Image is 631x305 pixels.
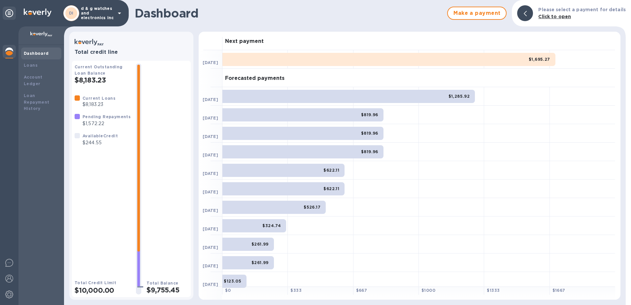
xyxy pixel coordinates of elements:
[203,263,218,268] b: [DATE]
[83,120,131,127] p: $1,572.22
[203,97,218,102] b: [DATE]
[83,114,131,119] b: Pending Repayments
[75,64,123,76] b: Current Outstanding Loan Balance
[75,49,188,55] h3: Total credit line
[361,149,378,154] b: $819.96
[203,171,218,176] b: [DATE]
[203,245,218,250] b: [DATE]
[83,139,118,146] p: $244.55
[81,6,114,20] p: d & g watches and electronics inc
[262,223,281,228] b: $324.74
[75,286,131,294] h2: $10,000.00
[251,260,269,265] b: $261.99
[203,189,218,194] b: [DATE]
[24,93,50,111] b: Loan Repayment History
[203,152,218,157] b: [DATE]
[203,116,218,120] b: [DATE]
[24,75,43,86] b: Account Ledger
[147,281,178,286] b: Total Balance
[24,9,51,17] img: Logo
[75,76,131,84] h2: $8,183.23
[75,280,116,285] b: Total Credit Limit
[251,242,269,247] b: $261.99
[203,134,218,139] b: [DATE]
[448,94,470,99] b: $1,285.92
[361,112,378,117] b: $819.96
[83,133,118,138] b: Available Credit
[361,131,378,136] b: $819.96
[538,7,626,12] b: Please select a payment for details
[203,282,218,287] b: [DATE]
[147,286,188,294] h2: $9,755.45
[225,75,284,82] h3: Forecasted payments
[69,11,74,16] b: DI
[135,6,444,20] h1: Dashboard
[538,14,571,19] b: Click to open
[304,205,320,210] b: $526.17
[453,9,501,17] span: Make a payment
[356,288,367,293] b: $ 667
[323,186,339,191] b: $622.11
[421,288,435,293] b: $ 1000
[24,63,38,68] b: Loans
[447,7,507,20] button: Make a payment
[83,96,116,101] b: Current Loans
[203,60,218,65] b: [DATE]
[487,288,500,293] b: $ 1333
[323,168,339,173] b: $622.11
[203,226,218,231] b: [DATE]
[225,288,231,293] b: $ 0
[24,51,49,56] b: Dashboard
[203,208,218,213] b: [DATE]
[290,288,302,293] b: $ 333
[529,57,550,62] b: $1,695.27
[83,101,116,108] p: $8,183.23
[552,288,565,293] b: $ 1667
[224,279,241,284] b: $123.05
[225,38,264,45] h3: Next payment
